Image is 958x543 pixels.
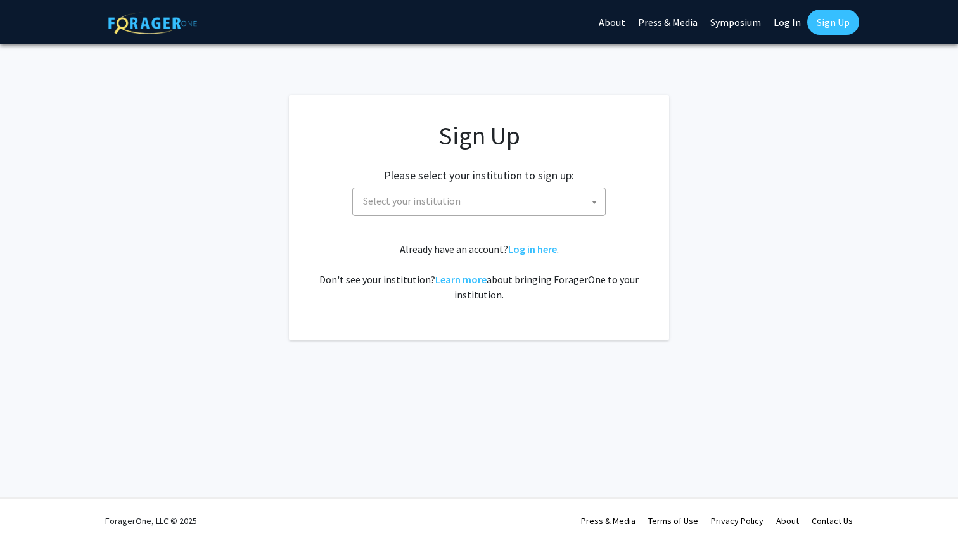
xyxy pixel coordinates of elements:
[648,515,698,527] a: Terms of Use
[435,273,487,286] a: Learn more about bringing ForagerOne to your institution
[807,10,859,35] a: Sign Up
[711,515,763,527] a: Privacy Policy
[363,195,461,207] span: Select your institution
[384,169,574,182] h2: Please select your institution to sign up:
[108,12,197,34] img: ForagerOne Logo
[358,188,605,214] span: Select your institution
[105,499,197,543] div: ForagerOne, LLC © 2025
[314,120,644,151] h1: Sign Up
[508,243,557,255] a: Log in here
[314,241,644,302] div: Already have an account? . Don't see your institution? about bringing ForagerOne to your institut...
[812,515,853,527] a: Contact Us
[776,515,799,527] a: About
[352,188,606,216] span: Select your institution
[581,515,635,527] a: Press & Media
